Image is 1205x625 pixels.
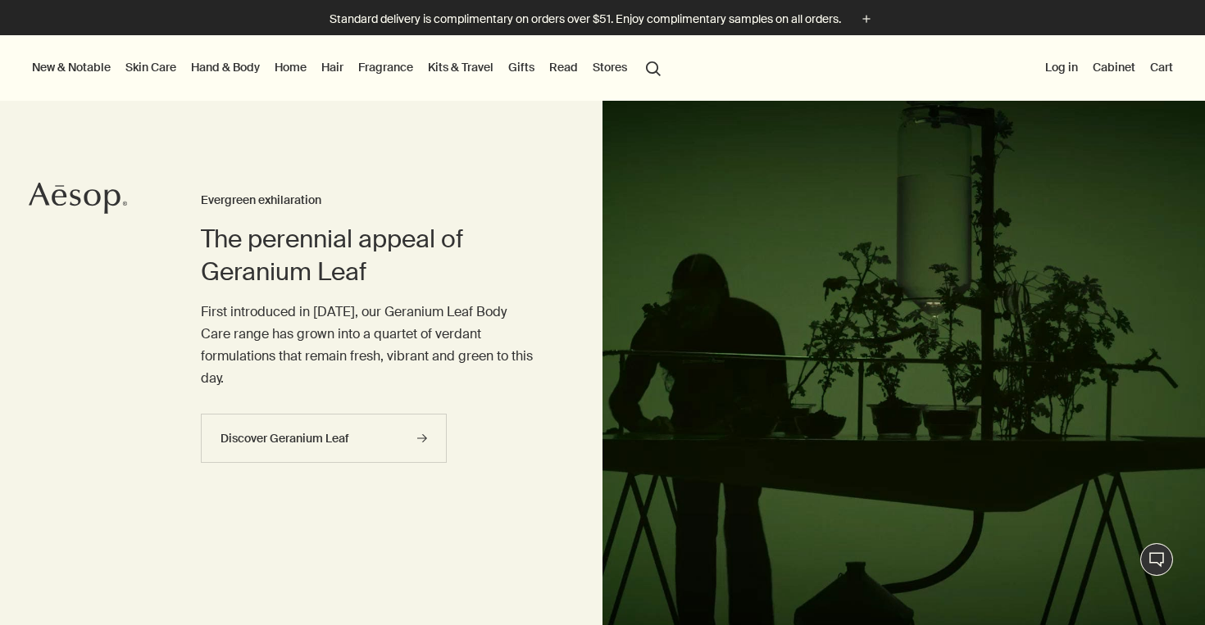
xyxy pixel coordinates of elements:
button: Cart [1147,57,1176,78]
a: Hair [318,57,347,78]
a: Gifts [505,57,538,78]
nav: primary [29,35,668,101]
button: Standard delivery is complimentary on orders over $51. Enjoy complimentary samples on all orders. [330,10,875,29]
a: Fragrance [355,57,416,78]
a: Skin Care [122,57,180,78]
a: Cabinet [1089,57,1139,78]
h2: The perennial appeal of Geranium Leaf [201,223,537,288]
h3: Evergreen exhilaration [201,191,537,211]
svg: Aesop [29,182,127,215]
p: Standard delivery is complimentary on orders over $51. Enjoy complimentary samples on all orders. [330,11,841,28]
a: Kits & Travel [425,57,497,78]
button: Open search [639,52,668,83]
a: Home [271,57,310,78]
button: Live Assistance [1140,543,1173,576]
p: First introduced in [DATE], our Geranium Leaf Body Care range has grown into a quartet of verdant... [201,301,537,390]
button: Stores [589,57,630,78]
a: Aesop [29,182,127,219]
button: Log in [1042,57,1081,78]
nav: supplementary [1042,35,1176,101]
a: Discover Geranium Leaf [201,414,447,463]
a: Read [546,57,581,78]
a: Hand & Body [188,57,263,78]
button: New & Notable [29,57,114,78]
